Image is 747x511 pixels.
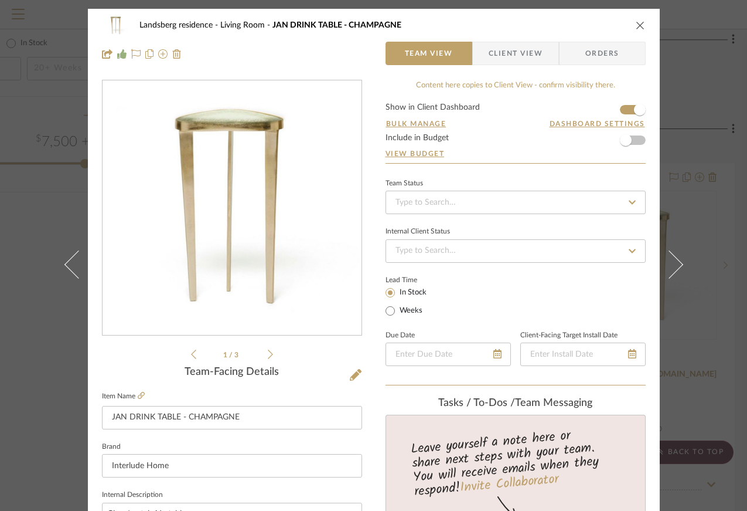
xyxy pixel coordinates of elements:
div: Team-Facing Details [102,366,362,379]
label: Internal Description [102,492,163,498]
div: Content here copies to Client View - confirm visibility there. [386,80,646,92]
img: Remove from project [172,49,182,59]
span: Living Room [220,21,272,29]
label: Client-Facing Target Install Date [520,333,618,339]
img: b9696f90-c97e-4d7a-9040-e0b3321786c7_48x40.jpg [102,13,130,37]
div: 0 [103,81,361,336]
label: Item Name [102,391,145,401]
div: Internal Client Status [386,229,450,235]
input: Enter Due Date [386,343,511,366]
button: Bulk Manage [386,119,447,129]
span: / [229,351,234,358]
span: Tasks / To-Dos / [438,398,515,408]
div: Team Status [386,181,423,187]
mat-radio-group: Select item type [386,285,446,318]
input: Enter Brand [102,454,362,478]
span: Orders [572,42,632,65]
button: Dashboard Settings [549,119,646,129]
img: b9696f90-c97e-4d7a-9040-e0b3321786c7_436x436.jpg [105,81,359,336]
div: Leave yourself a note here or share next steps with your team. You will receive emails when they ... [384,423,647,502]
label: Weeks [397,306,422,316]
div: team Messaging [386,397,646,410]
span: Client View [489,42,543,65]
span: 1 [223,351,229,358]
span: 3 [234,351,240,358]
label: Lead Time [386,275,446,285]
span: JAN DRINK TABLE - CHAMPAGNE [272,21,401,29]
a: View Budget [386,149,646,158]
label: Due Date [386,333,415,339]
input: Enter Item Name [102,406,362,429]
input: Enter Install Date [520,343,646,366]
label: Brand [102,444,121,450]
span: Landsberg residence [139,21,220,29]
input: Type to Search… [386,191,646,214]
span: Team View [405,42,453,65]
a: Invite Collaborator [459,469,559,499]
label: In Stock [397,287,427,298]
input: Type to Search… [386,239,646,263]
button: close [635,20,646,31]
